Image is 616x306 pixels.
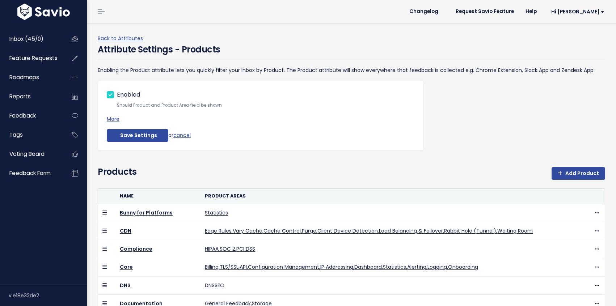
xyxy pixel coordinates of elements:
a: Compliance [120,245,152,252]
a: Feature Requests [2,50,60,67]
span: Alerting [407,263,426,271]
span: SOC 2 [220,245,235,252]
span: Onboarding [448,263,478,271]
span: Inbox (45/0) [9,35,43,43]
span: Reports [9,93,31,100]
span: PCI DSS [236,245,255,252]
a: Billing,TLS/SSL,API,Configuration Management,IP Addressing,Dashboard,Statistics,Alerting,Logging,... [205,263,478,271]
a: Edge Rules,Vary Cache,Cache Control,Purge,Client Device Detection,Load Balancing & Failover,Rabbi... [205,227,533,234]
a: Inbox (45/0) [2,31,60,47]
span: Feature Requests [9,54,58,62]
span: Changelog [409,9,438,14]
span: Edge Rules [205,227,232,234]
img: logo-white.9d6f32f41409.svg [16,4,72,20]
span: Dashboard [354,263,382,271]
span: API [240,263,247,271]
a: Roadmaps [2,69,60,86]
a: Core [120,263,133,271]
a: DNS [120,282,131,289]
span: Vary Cache [233,227,262,234]
span: Configuration Management [248,263,319,271]
span: TLS/SSL [220,263,239,271]
button: Save Settings [107,129,168,142]
span: Load Balancing & Failover [379,227,443,234]
span: Billing [205,263,219,271]
a: Add Product [552,167,605,180]
a: Feedback [2,107,60,124]
a: CDN [120,227,131,234]
span: Hi [PERSON_NAME] [551,9,604,14]
a: HIPAA,SOC 2,PCI DSS [205,245,255,252]
a: Help [520,6,543,17]
span: Rabbit Hole (Tunnel) [444,227,496,234]
span: Logging [427,263,447,271]
a: cancel [173,131,191,139]
a: More [107,115,119,123]
a: Request Savio Feature [450,6,520,17]
a: DNSSEC [205,282,224,289]
span: Tags [9,131,23,139]
span: Voting Board [9,150,45,158]
a: Reports [2,88,60,105]
small: Should Product and Product Area field be shown [117,102,414,109]
a: Statistics [205,209,228,216]
div: v.e18e32de2 [9,286,87,305]
a: Feedback form [2,165,60,182]
h4: Attribute Settings - Products [98,43,220,56]
span: Feedback form [9,169,51,177]
span: HIPAA [205,245,219,252]
th: Product Areas [201,189,589,204]
a: Voting Board [2,146,60,162]
span: IP Addressing [320,263,353,271]
span: Roadmaps [9,73,39,81]
span: Client Device Detection [317,227,378,234]
a: Back to Attributes [98,35,143,42]
a: Bunny for Platforms [120,209,173,216]
th: Name [115,189,201,204]
h4: Products [98,165,136,186]
span: Cache Control [263,227,301,234]
p: Enabling the Product attribute lets you quickly filter your Inbox by Product. The Product attribu... [98,66,605,75]
span: Feedback [9,112,36,119]
span: Statistics [383,263,406,271]
label: Enabled [117,90,140,100]
div: or [107,129,414,142]
span: Waiting Room [497,227,533,234]
span: Purge [302,227,316,234]
a: Hi [PERSON_NAME] [543,6,610,17]
a: Tags [2,127,60,143]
